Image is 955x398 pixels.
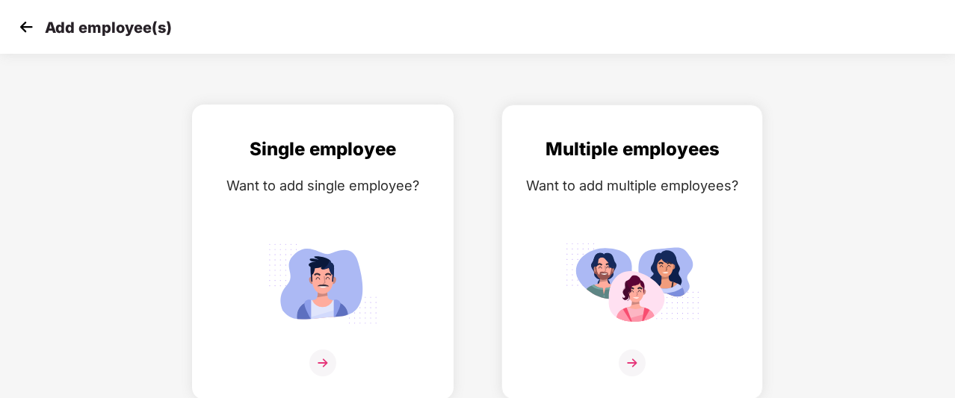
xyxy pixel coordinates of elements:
div: Want to add single employee? [208,175,438,196]
img: svg+xml;base64,PHN2ZyB4bWxucz0iaHR0cDovL3d3dy53My5vcmcvMjAwMC9zdmciIHdpZHRoPSIzNiIgaGVpZ2h0PSIzNi... [309,349,336,376]
img: svg+xml;base64,PHN2ZyB4bWxucz0iaHR0cDovL3d3dy53My5vcmcvMjAwMC9zdmciIHdpZHRoPSIzMCIgaGVpZ2h0PSIzMC... [15,16,37,38]
img: svg+xml;base64,PHN2ZyB4bWxucz0iaHR0cDovL3d3dy53My5vcmcvMjAwMC9zdmciIHdpZHRoPSIzNiIgaGVpZ2h0PSIzNi... [619,349,646,376]
img: svg+xml;base64,PHN2ZyB4bWxucz0iaHR0cDovL3d3dy53My5vcmcvMjAwMC9zdmciIGlkPSJTaW5nbGVfZW1wbG95ZWUiIH... [256,237,390,330]
div: Single employee [208,135,438,164]
div: Want to add multiple employees? [517,175,747,196]
p: Add employee(s) [45,19,172,37]
img: svg+xml;base64,PHN2ZyB4bWxucz0iaHR0cDovL3d3dy53My5vcmcvMjAwMC9zdmciIGlkPSJNdWx0aXBsZV9lbXBsb3llZS... [565,237,699,330]
div: Multiple employees [517,135,747,164]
